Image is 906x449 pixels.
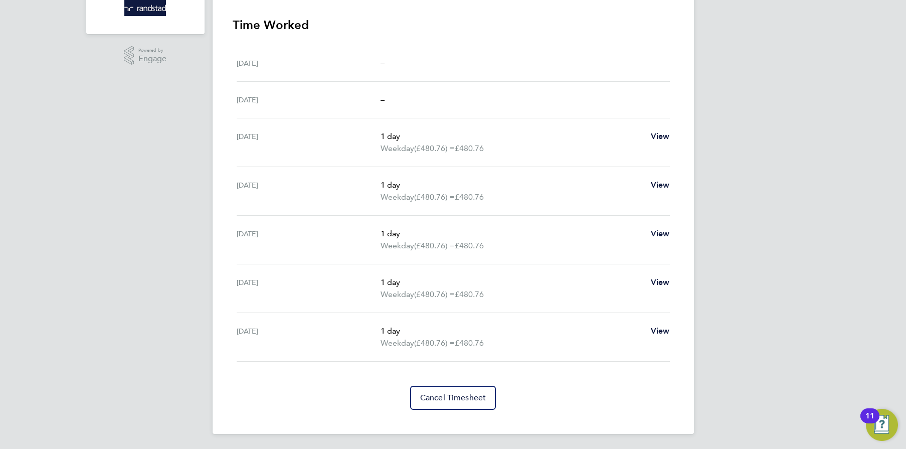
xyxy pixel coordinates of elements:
span: Powered by [138,46,166,55]
h3: Time Worked [233,17,674,33]
a: View [651,325,670,337]
span: Weekday [381,240,414,252]
div: [DATE] [237,325,381,349]
span: View [651,229,670,238]
div: [DATE] [237,276,381,301]
span: Cancel Timesheet [420,393,486,403]
span: £480.76 [455,241,484,250]
p: 1 day [381,228,642,240]
span: Weekday [381,191,414,203]
button: Open Resource Center, 11 new notifications [866,409,898,441]
span: (£480.76) = [414,241,455,250]
a: View [651,276,670,288]
span: View [651,180,670,190]
span: Weekday [381,142,414,155]
a: View [651,228,670,240]
div: [DATE] [237,57,381,69]
span: View [651,131,670,141]
span: Engage [138,55,166,63]
span: £480.76 [455,143,484,153]
span: (£480.76) = [414,192,455,202]
p: 1 day [381,179,642,191]
span: £480.76 [455,289,484,299]
span: View [651,277,670,287]
a: View [651,179,670,191]
span: £480.76 [455,338,484,348]
span: View [651,326,670,336]
div: [DATE] [237,228,381,252]
a: Powered byEngage [124,46,166,65]
div: [DATE] [237,179,381,203]
span: £480.76 [455,192,484,202]
span: (£480.76) = [414,143,455,153]
p: 1 day [381,276,642,288]
span: – [381,58,385,68]
button: Cancel Timesheet [410,386,496,410]
span: Weekday [381,337,414,349]
div: 11 [865,416,874,429]
p: 1 day [381,325,642,337]
span: – [381,95,385,104]
div: [DATE] [237,130,381,155]
a: View [651,130,670,142]
span: (£480.76) = [414,338,455,348]
p: 1 day [381,130,642,142]
span: (£480.76) = [414,289,455,299]
div: [DATE] [237,94,381,106]
span: Weekday [381,288,414,301]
